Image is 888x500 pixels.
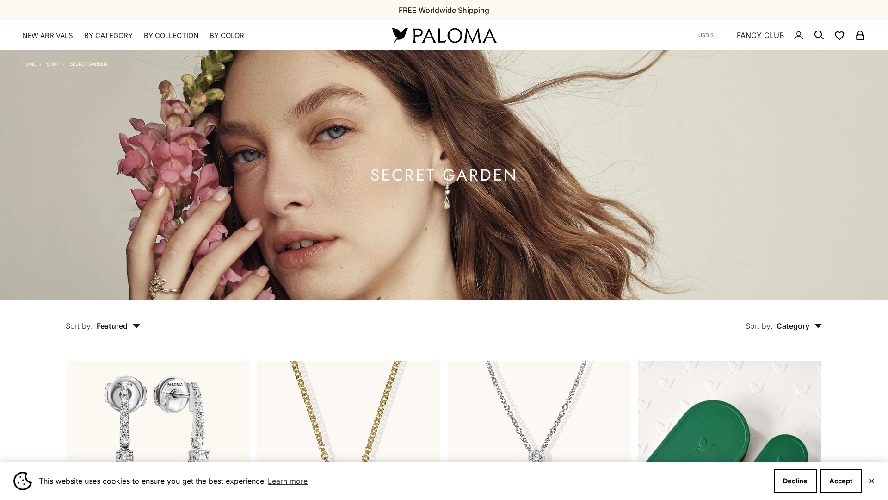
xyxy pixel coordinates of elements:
[84,31,133,40] summary: By Category
[13,472,32,490] img: Cookie banner
[39,474,766,488] span: This website uses cookies to ensure you get the best experience.
[22,61,36,67] a: Home
[724,300,844,339] button: Sort by: Category
[777,321,822,331] span: Category
[66,321,93,331] span: Sort by:
[47,61,59,67] a: Shop
[737,29,784,41] a: FANCY CLUB
[22,31,370,40] nav: Primary navigation
[70,61,107,67] a: Secret Garden
[698,31,723,39] button: USD $
[266,474,309,488] a: Learn more
[820,469,862,493] button: Accept
[44,300,162,339] button: Sort by: Featured
[22,59,107,67] nav: Breadcrumb
[774,469,817,493] button: Decline
[370,169,518,181] h1: Secret Garden
[22,31,73,40] a: NEW ARRIVALS
[144,31,198,40] summary: By Collection
[399,4,489,16] p: FREE Worldwide Shipping
[698,31,714,39] span: USD $
[210,31,244,40] summary: By Color
[869,478,875,484] button: Close
[746,321,773,331] span: Sort by:
[97,321,141,331] span: Featured
[698,20,866,50] nav: Secondary navigation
